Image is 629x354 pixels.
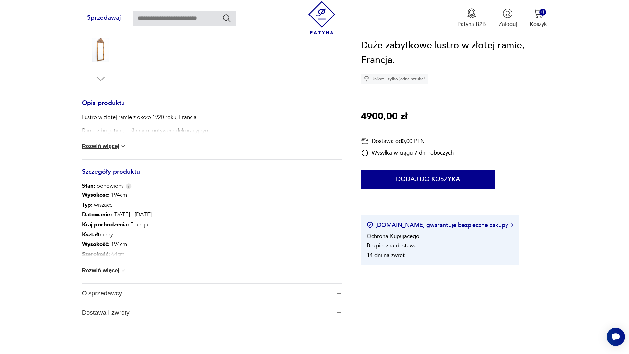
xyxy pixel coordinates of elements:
li: Bezpieczna dostawa [367,242,417,249]
button: Ikona plusaDostawa i zwroty [82,303,342,322]
b: Wysokość : [82,191,110,199]
p: [DATE] - [DATE] [82,210,240,220]
b: Stan: [82,182,95,190]
div: Wysyłka w ciągu 7 dni roboczych [361,149,454,157]
img: Info icon [126,183,132,189]
button: Zaloguj [499,8,517,28]
p: 194cm [82,240,240,249]
button: [DOMAIN_NAME] gwarantuje bezpieczne zakupy [367,221,513,229]
button: 0Koszyk [530,8,547,28]
span: odnowiony [82,182,124,190]
img: Ikona diamentu [364,76,369,82]
p: Zaloguj [499,20,517,28]
b: Wysokość : [82,241,110,248]
b: Kraj pochodzenia : [82,221,129,228]
span: Dostawa i zwroty [82,303,331,322]
img: Zdjęcie produktu Duże zabytkowe lustro w złotej ramie, Francja. [82,31,120,68]
button: Szukaj [222,13,231,23]
p: 64cm [82,249,240,259]
h3: Szczegóły produktu [82,169,342,182]
p: Rama z bogatym, roślinnym motywem dekoracyjnym. [82,127,211,135]
b: Datowanie : [82,211,112,218]
li: Ochrona Kupującego [367,232,419,240]
div: 0 [539,9,546,16]
p: Lustro w złotej ramie z około 1920 roku, Francja. [82,113,211,121]
button: Sprzedawaj [82,11,126,25]
img: chevron down [120,143,126,150]
img: Ikona medalu [467,8,477,18]
button: Patyna B2B [457,8,486,28]
p: 194cm [82,190,240,200]
img: Ikonka użytkownika [503,8,513,18]
span: O sprzedawcy [82,284,331,303]
p: wiszące [82,200,240,210]
img: Ikona strzałki w prawo [511,224,513,227]
img: Patyna - sklep z meblami i dekoracjami vintage [305,1,338,34]
iframe: Smartsupp widget button [607,328,625,346]
h3: Opis produktu [82,101,342,114]
b: Typ : [82,201,93,209]
li: 14 dni na zwrot [367,251,405,259]
img: Ikona certyfikatu [367,222,373,229]
b: Kształt : [82,231,102,238]
a: Ikona medaluPatyna B2B [457,8,486,28]
a: Sprzedawaj [82,16,126,21]
img: Ikona plusa [337,291,341,296]
button: Rozwiń więcej [82,143,127,150]
p: Koszyk [530,20,547,28]
p: Patyna B2B [457,20,486,28]
b: Szerokość : [82,250,110,258]
p: Francja [82,220,240,230]
img: Ikona koszyka [533,8,543,18]
button: Ikona plusaO sprzedawcy [82,284,342,303]
div: Unikat - tylko jedna sztuka! [361,74,428,84]
button: Rozwiń więcej [82,267,127,274]
p: inny [82,230,240,240]
img: Ikona plusa [337,310,341,315]
p: 4900,00 zł [361,109,407,124]
img: Ikona dostawy [361,137,369,145]
button: Dodaj do koszyka [361,170,495,189]
h1: Duże zabytkowe lustro w złotej ramie, Francja. [361,38,547,68]
img: chevron down [120,267,126,274]
div: Dostawa od 0,00 PLN [361,137,454,145]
